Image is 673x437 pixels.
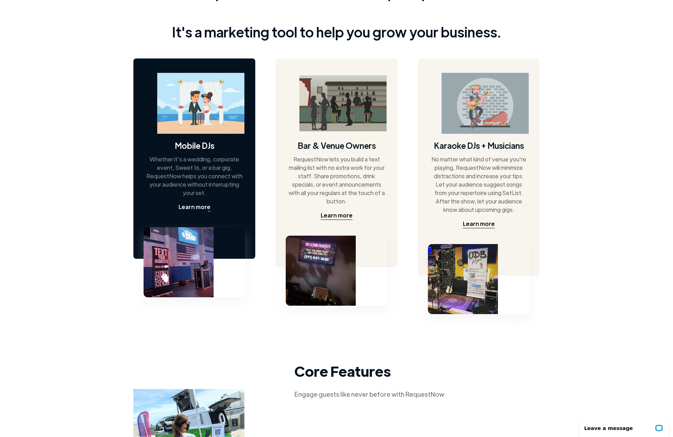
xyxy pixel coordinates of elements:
[288,155,385,206] div: RequestNow lets you build a text mailing list with no extra work for your staff. Share promotions...
[299,75,387,131] img: bar image
[146,155,243,197] div: Whether it's a wedding, corporate event, Sweet 16, or a bar gig, RequestNow helps you connect wit...
[294,362,391,380] strong: Core Features
[175,140,214,151] h4: Mobile DJs
[321,211,353,220] div: Learn more
[286,236,356,306] img: bar tv
[144,227,214,297] img: school dance with a poster
[430,155,527,214] div: No matter what kind of venue you're playing, RequestNow will minimize distractions and increase y...
[463,220,495,228] a: Learn more
[157,73,244,134] img: wedding on a beach
[294,389,444,400] div: Engage guests like never before with RequestNow
[575,415,673,437] iframe: LiveChat chat widget
[298,140,376,151] h4: Bar & Venue Owners
[434,140,524,151] h4: Karaoke DJs + Musicians
[179,203,210,211] a: Learn more
[442,73,529,134] img: guitarist
[321,211,353,220] a: Learn more
[428,244,498,314] img: musician stand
